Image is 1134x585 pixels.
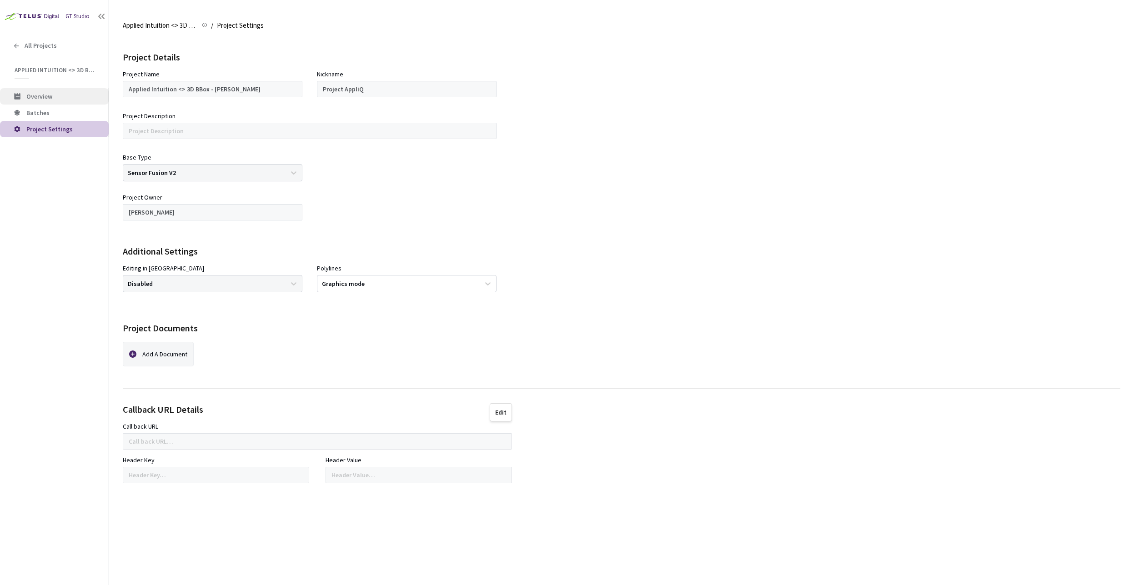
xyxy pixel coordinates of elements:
span: Project Settings [217,20,264,31]
div: GT Studio [65,12,90,21]
div: Call back URL [123,421,158,431]
div: Nickname [317,69,343,79]
input: Header Key… [123,467,309,483]
input: Project Description [123,123,497,139]
div: Additional Settings [123,245,1120,258]
div: Project Description [123,111,176,121]
div: Base Type [123,153,151,162]
span: Project Settings [26,125,73,133]
div: Project Details [123,51,1120,64]
div: Polylines [317,264,341,273]
span: Overview [26,92,52,100]
div: Edit [495,409,507,416]
input: Project Nickname [317,81,497,97]
span: All Projects [25,42,57,50]
div: Graphics mode [322,279,365,288]
input: Project Name [123,81,302,97]
div: Callback URL Details [123,403,203,421]
div: Add A Document [142,345,190,364]
div: Project Owner [123,192,162,202]
div: Project Documents [123,322,198,335]
span: Applied Intuition <> 3D BBox - [PERSON_NAME] [15,66,96,74]
li: / [211,20,213,31]
div: Header Value [326,455,361,465]
div: Editing in [GEOGRAPHIC_DATA] [123,264,204,273]
input: Call back URL… [123,433,512,450]
span: Applied Intuition <> 3D BBox - [PERSON_NAME] [123,20,196,31]
div: Project Name [123,69,160,79]
span: Batches [26,109,50,117]
div: Header Key [123,455,155,465]
input: Header Value… [326,467,512,483]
